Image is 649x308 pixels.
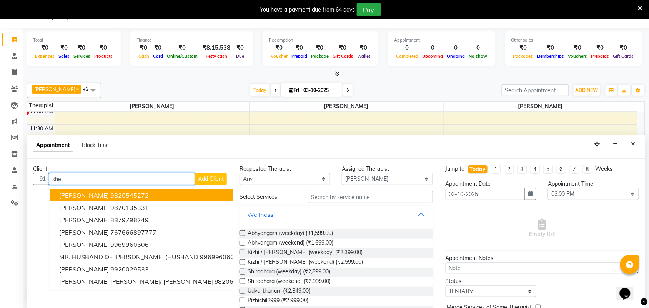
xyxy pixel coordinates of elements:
span: [PERSON_NAME] [55,102,249,111]
span: Package [309,53,331,59]
div: Appointment [394,37,489,43]
li: 6 [556,165,566,174]
ngb-highlight: 9820545272 [110,191,149,199]
div: Finance [136,37,247,43]
span: MR. HUSBAND OF [PERSON_NAME] (HUSBAND [59,253,198,261]
li: 7 [569,165,579,174]
div: ₹8,15,538 [200,43,233,52]
div: ₹0 [309,43,331,52]
iframe: chat widget [617,277,641,300]
span: Ongoing [445,53,467,59]
div: ₹0 [511,43,535,52]
span: [PERSON_NAME] [59,265,109,273]
li: 1 [491,165,501,174]
span: Abhyangam (weekday) (₹1,599.00) [248,229,333,239]
input: Search by service name [308,191,433,203]
div: ₹0 [290,43,309,52]
span: Wallet [355,53,372,59]
div: Client [33,165,227,173]
div: 11:00 AM [28,108,55,116]
ngb-highlight: 9969960605 [200,253,238,261]
div: Appointment Time [548,180,639,188]
span: [PERSON_NAME] [59,228,109,236]
span: Expenses [33,53,57,59]
button: Wellness [243,208,430,221]
ngb-highlight: 767666897777 [110,228,156,236]
div: Redemption [269,37,372,43]
div: ₹0 [355,43,372,52]
div: Requested Therapist [240,165,330,173]
span: [PERSON_NAME] [444,102,638,111]
div: 0 [420,43,445,52]
div: ₹0 [165,43,200,52]
div: Wellness [247,210,273,219]
div: Therapist [27,102,55,110]
div: Other sales [511,37,636,43]
span: Card [151,53,165,59]
div: Select Services [234,193,302,201]
div: ₹0 [566,43,589,52]
span: Udvarthanam (₹2,349.00) [248,287,310,296]
span: [PERSON_NAME] [59,216,109,224]
div: Appointment Date [446,180,536,188]
div: ₹0 [92,43,115,52]
div: ₹0 [331,43,355,52]
button: Close [628,138,639,150]
div: Today [470,165,486,173]
span: Shirodhara (weekday) (₹2,899.00) [248,268,330,277]
a: x [75,86,79,92]
span: [PERSON_NAME] [250,102,443,111]
span: Prepaid [290,53,309,59]
ngb-highlight: 9920029533 [110,265,149,273]
span: Fri [287,87,301,93]
input: Search by Name/Mobile/Email/Code [49,173,195,185]
div: ₹0 [269,43,290,52]
div: ₹0 [233,43,247,52]
div: Jump to [446,165,465,173]
div: 0 [467,43,489,52]
span: Kizhi / [PERSON_NAME] (weekend) (₹2,599.00) [248,258,363,268]
li: 3 [517,165,527,174]
span: Petty cash [204,53,229,59]
div: Assigned Therapist [342,165,433,173]
span: Vouchers [566,53,589,59]
span: No show [467,53,489,59]
input: yyyy-mm-dd [446,188,525,200]
span: Gift Cards [611,53,636,59]
div: ₹0 [611,43,636,52]
span: Abhyangam (weekend) (₹1,699.00) [248,239,333,248]
span: Completed [394,53,420,59]
div: ₹0 [72,43,92,52]
div: 0 [394,43,420,52]
button: Pay [357,3,381,16]
span: [PERSON_NAME] [PERSON_NAME]/ [PERSON_NAME] [59,278,213,285]
span: Appointment [33,138,73,152]
span: Packages [511,53,535,59]
span: [PERSON_NAME] [34,86,75,92]
span: Services [72,53,92,59]
div: Total [33,37,115,43]
li: 2 [504,165,514,174]
div: ₹0 [33,43,57,52]
span: Gift Cards [331,53,355,59]
div: 11:30 AM [28,125,55,133]
span: Prepaids [589,53,611,59]
div: ₹0 [589,43,611,52]
div: You have a payment due from 64 days [260,6,355,14]
div: ₹0 [57,43,72,52]
span: Cash [136,53,151,59]
div: 0 [445,43,467,52]
ngb-highlight: 8879798249 [110,216,149,224]
button: Add Client [195,173,227,185]
div: Status [446,277,536,285]
span: Memberships [535,53,566,59]
span: Add Client [198,175,224,182]
span: Today [250,84,270,96]
div: ₹0 [151,43,165,52]
ngb-highlight: 9969960606 [110,241,149,248]
span: [PERSON_NAME] [59,241,109,248]
span: Voucher [269,53,290,59]
span: Products [92,53,115,59]
button: ADD NEW [574,85,600,96]
span: ADD NEW [576,87,598,93]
